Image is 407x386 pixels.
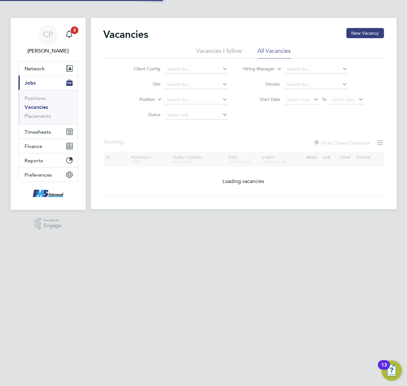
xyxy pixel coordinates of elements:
li: Vacancies I follow [197,47,242,59]
span: Select date [332,97,355,102]
label: Site [124,81,160,87]
input: Search for... [165,80,228,89]
span: To [320,95,328,103]
nav: Main navigation [11,18,86,210]
span: Callum Pridmore [18,47,78,55]
span: Network [25,66,45,72]
img: f-mead-logo-retina.png [31,188,65,199]
div: 13 [381,365,387,373]
div: Showing [104,139,128,145]
button: Finance [18,139,78,153]
label: Position [118,96,155,103]
h2: Vacancies [104,28,149,41]
button: Preferences [18,168,78,182]
input: Select one [165,111,228,120]
button: Timesheets [18,125,78,139]
label: Hide Closed Vacancies [314,140,370,146]
li: All Vacancies [258,47,291,59]
span: Select date [287,97,310,102]
span: Engage [44,223,62,228]
label: Hiring Manager [238,66,275,72]
span: ... [123,139,127,145]
a: 3 [63,24,76,45]
a: Placements [25,113,51,119]
a: Powered byEngage [34,218,62,230]
span: Reports [25,158,43,164]
label: Client Config [124,66,160,72]
a: CP[PERSON_NAME] [18,24,78,55]
button: Open Resource Center, 13 new notifications [382,361,402,381]
div: Jobs [18,90,78,124]
span: Timesheets [25,129,51,135]
label: Vendor [243,81,280,87]
input: Search for... [285,80,347,89]
a: Vacancies [25,104,48,110]
button: Jobs [18,76,78,90]
span: Powered by [44,218,62,223]
span: Jobs [25,80,36,86]
span: 3 [71,26,78,34]
label: Status [124,112,160,117]
button: Network [18,61,78,75]
span: Preferences [25,172,52,178]
span: Finance [25,143,43,149]
a: Positions [25,95,46,101]
input: Search for... [165,65,228,74]
span: CP [43,30,53,39]
button: New Vacancy [346,28,384,38]
a: Go to home page [18,188,78,199]
input: Search for... [285,65,347,74]
button: Reports [18,153,78,167]
label: Start Date [243,96,280,102]
input: Search for... [165,95,228,104]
